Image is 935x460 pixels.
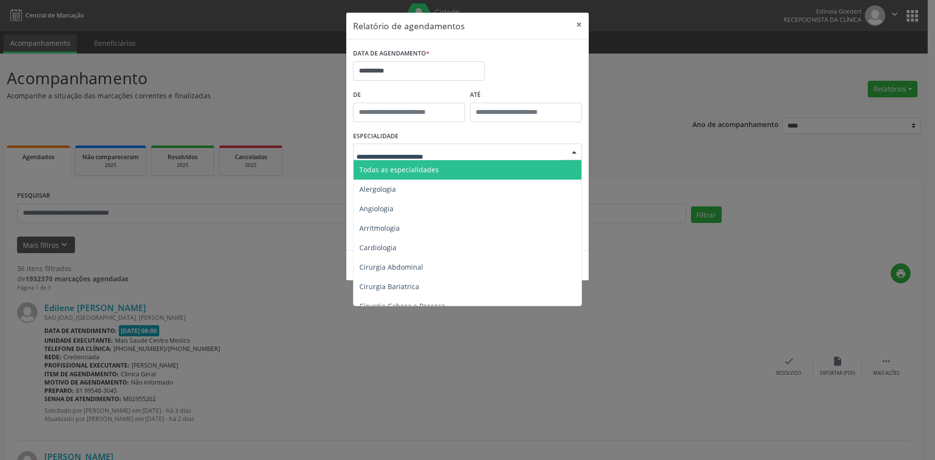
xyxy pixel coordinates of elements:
[569,13,589,37] button: Close
[353,19,465,32] h5: Relatório de agendamentos
[470,88,582,103] label: ATÉ
[359,223,400,233] span: Arritmologia
[359,282,419,291] span: Cirurgia Bariatrica
[353,46,430,61] label: DATA DE AGENDAMENTO
[359,184,396,194] span: Alergologia
[359,165,439,174] span: Todas as especialidades
[359,243,396,252] span: Cardiologia
[359,301,445,311] span: Cirurgia Cabeça e Pescoço
[359,204,393,213] span: Angiologia
[353,129,398,144] label: ESPECIALIDADE
[353,88,465,103] label: De
[359,262,423,272] span: Cirurgia Abdominal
